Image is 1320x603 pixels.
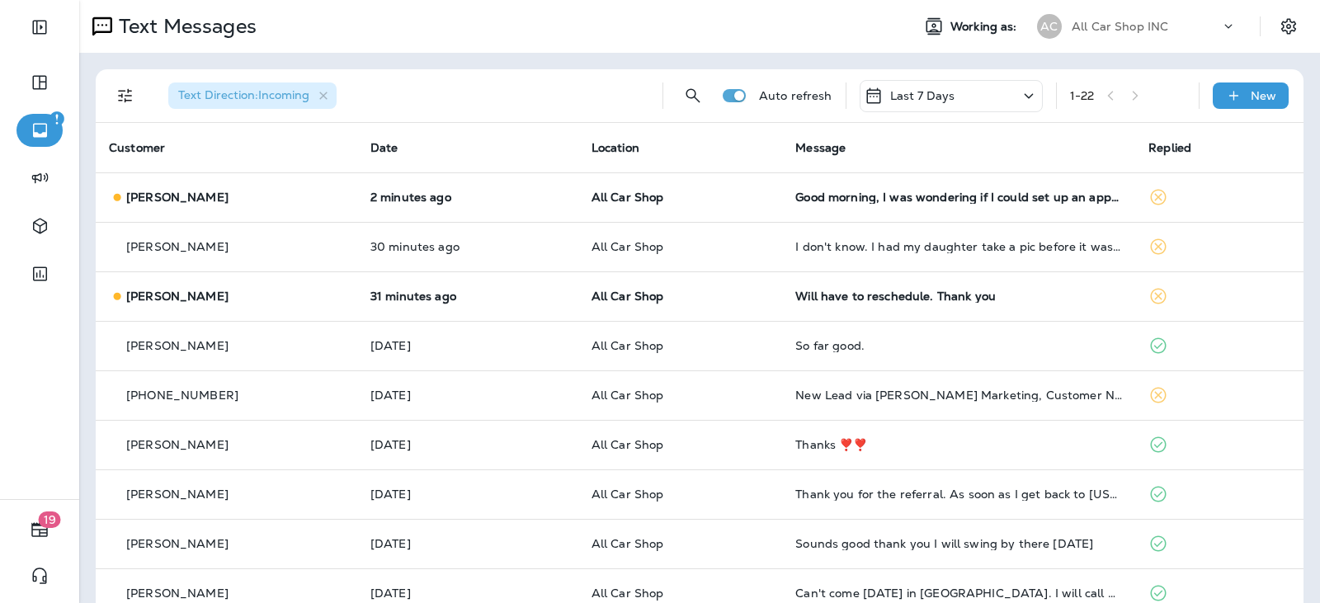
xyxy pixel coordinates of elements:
div: I don't know. I had my daughter take a pic before it was cleaned. I asked her to anyway. I will s... [795,240,1122,253]
p: All Car Shop INC [1072,20,1168,33]
button: 19 [16,513,63,546]
p: Aug 28, 2025 10:01 PM [370,537,565,550]
p: Aug 29, 2025 08:28 AM [370,488,565,501]
div: New Lead via Merrick Marketing, Customer Name: Jeffrey M., Contact info: 3216246624, Job Info: no... [795,389,1122,402]
span: All Car Shop [592,239,664,254]
p: Last 7 Days [890,89,955,102]
div: Thanks ❣️❣️ [795,438,1122,451]
p: [PERSON_NAME] [126,339,229,352]
span: All Car Shop [592,289,664,304]
span: All Car Shop [592,487,664,502]
span: Message [795,140,846,155]
div: AC [1037,14,1062,39]
div: So far good. [795,339,1122,352]
p: [PERSON_NAME] [126,290,229,303]
span: All Car Shop [592,338,664,353]
p: [PERSON_NAME] [126,537,229,550]
button: Search Messages [676,79,709,112]
p: Aug 27, 2025 10:05 AM [370,587,565,600]
p: Text Messages [112,14,257,39]
div: Can't come tomorrow in celebration hospital. I will call u when I get back [795,587,1122,600]
p: Sep 2, 2025 08:58 AM [370,191,565,204]
p: [PERSON_NAME] [126,587,229,600]
p: Aug 31, 2025 07:21 PM [370,339,565,352]
div: Text Direction:Incoming [168,82,337,109]
button: Filters [109,79,142,112]
span: Date [370,140,398,155]
div: Thank you for the referral. As soon as I get back to Florida I will set up an appointment with yo... [795,488,1122,501]
span: Working as: [950,20,1021,34]
span: 19 [39,511,61,528]
p: Aug 29, 2025 11:25 AM [370,438,565,451]
span: All Car Shop [592,586,664,601]
p: [PERSON_NAME] [126,488,229,501]
p: New [1251,89,1276,102]
span: All Car Shop [592,190,664,205]
div: Sounds good thank you I will swing by there tomorrow [795,537,1122,550]
p: [PHONE_NUMBER] [126,389,238,402]
div: 1 - 22 [1070,89,1095,102]
button: Expand Sidebar [16,11,63,44]
span: All Car Shop [592,388,664,403]
span: All Car Shop [592,437,664,452]
p: Auto refresh [759,89,832,102]
button: Settings [1274,12,1303,41]
p: [PERSON_NAME] [126,191,229,204]
p: Sep 2, 2025 08:29 AM [370,290,565,303]
span: Text Direction : Incoming [178,87,309,102]
div: Good morning, I was wondering if I could set up an appointment for an oil change on Friday Septem... [795,191,1122,204]
span: Replied [1148,140,1191,155]
div: Will have to reschedule. Thank you [795,290,1122,303]
p: Sep 2, 2025 08:30 AM [370,240,565,253]
span: Customer [109,140,165,155]
span: Location [592,140,639,155]
p: [PERSON_NAME] [126,240,229,253]
span: All Car Shop [592,536,664,551]
p: Aug 30, 2025 06:08 AM [370,389,565,402]
p: [PERSON_NAME] [126,438,229,451]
